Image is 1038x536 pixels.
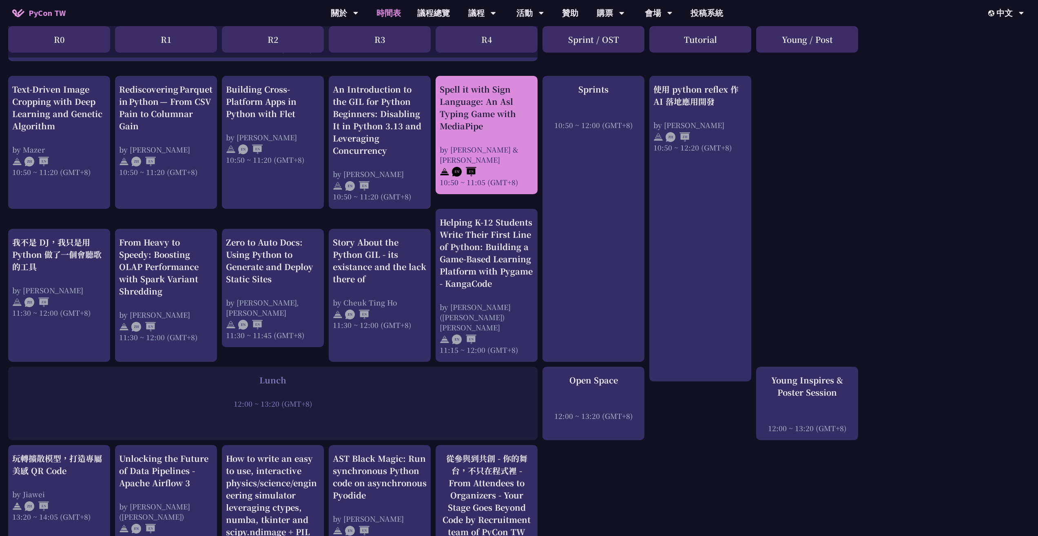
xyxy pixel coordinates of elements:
div: by [PERSON_NAME] [119,310,213,320]
img: ZHEN.371966e.svg [24,501,49,511]
img: svg+xml;base64,PHN2ZyB4bWxucz0iaHR0cDovL3d3dy53My5vcmcvMjAwMC9zdmciIHdpZHRoPSIyNCIgaGVpZ2h0PSIyNC... [119,524,129,534]
div: by [PERSON_NAME] [333,169,427,179]
a: From Heavy to Speedy: Boosting OLAP Performance with Spark Variant Shredding by [PERSON_NAME] 11:... [119,236,213,342]
img: ENEN.5a408d1.svg [345,526,370,536]
div: Building Cross-Platform Apps in Python with Flet [226,83,320,120]
div: by [PERSON_NAME] & [PERSON_NAME] [440,144,533,165]
a: Young Inspires & Poster Session 12:00 ~ 13:20 (GMT+8) [760,374,854,433]
div: 12:00 ~ 13:20 (GMT+8) [12,399,533,409]
img: ENEN.5a408d1.svg [452,167,476,177]
div: Open Space [547,374,640,386]
div: 11:30 ~ 11:45 (GMT+8) [226,330,320,340]
img: ZHEN.371966e.svg [24,157,49,166]
div: Text-Driven Image Cropping with Deep Learning and Genetic Algorithm [12,83,106,132]
div: 13:20 ~ 14:05 (GMT+8) [12,512,106,522]
div: Zero to Auto Docs: Using Python to Generate and Deploy Static Sites [226,236,320,285]
div: 10:50 ~ 11:20 (GMT+8) [119,167,213,177]
img: ZHZH.38617ef.svg [666,132,690,142]
div: 12:00 ~ 13:20 (GMT+8) [760,423,854,433]
div: 11:30 ~ 12:00 (GMT+8) [12,308,106,318]
div: 10:50 ~ 11:20 (GMT+8) [12,167,106,177]
div: 11:30 ~ 12:00 (GMT+8) [333,320,427,330]
div: 10:50 ~ 11:05 (GMT+8) [440,177,533,187]
img: ZHZH.38617ef.svg [24,297,49,307]
img: ENEN.5a408d1.svg [238,320,263,330]
a: PyCon TW [4,3,74,23]
div: 玩轉擴散模型，打造專屬美感 QR Code [12,452,106,477]
a: Rediscovering Parquet in Python — From CSV Pain to Columnar Gain by [PERSON_NAME] 10:50 ~ 11:20 (... [119,83,213,177]
img: ENEN.5a408d1.svg [131,524,156,534]
div: 10:50 ~ 11:20 (GMT+8) [226,155,320,165]
img: ENEN.5a408d1.svg [452,334,476,344]
a: Text-Driven Image Cropping with Deep Learning and Genetic Algorithm by Mazer 10:50 ~ 11:20 (GMT+8) [12,83,106,177]
div: by [PERSON_NAME] [333,514,427,524]
div: by [PERSON_NAME] [226,132,320,142]
img: Home icon of PyCon TW 2025 [12,9,24,17]
img: svg+xml;base64,PHN2ZyB4bWxucz0iaHR0cDovL3d3dy53My5vcmcvMjAwMC9zdmciIHdpZHRoPSIyNCIgaGVpZ2h0PSIyNC... [119,322,129,332]
img: svg+xml;base64,PHN2ZyB4bWxucz0iaHR0cDovL3d3dy53My5vcmcvMjAwMC9zdmciIHdpZHRoPSIyNCIgaGVpZ2h0PSIyNC... [119,157,129,166]
a: 我不是 DJ，我只是用 Python 做了一個會聽歌的工具 by [PERSON_NAME] 11:30 ~ 12:00 (GMT+8) [12,236,106,318]
div: Sprint / OST [542,26,644,53]
div: 10:50 ~ 12:20 (GMT+8) [653,142,747,153]
div: 10:50 ~ 11:20 (GMT+8) [333,191,427,202]
div: by [PERSON_NAME] [12,285,106,295]
img: ENEN.5a408d1.svg [345,181,370,191]
div: by [PERSON_NAME] [119,144,213,155]
a: Zero to Auto Docs: Using Python to Generate and Deploy Static Sites by [PERSON_NAME], [PERSON_NAM... [226,236,320,340]
div: 使用 python reflex 作 AI 落地應用開發 [653,83,747,108]
div: Lunch [12,374,533,386]
img: ENEN.5a408d1.svg [345,310,370,319]
div: Unlocking the Future of Data Pipelines - Apache Airflow 3 [119,452,213,489]
img: svg+xml;base64,PHN2ZyB4bWxucz0iaHR0cDovL3d3dy53My5vcmcvMjAwMC9zdmciIHdpZHRoPSIyNCIgaGVpZ2h0PSIyNC... [226,144,236,154]
div: R2 [222,26,324,53]
a: Spell it with Sign Language: An Asl Typing Game with MediaPipe by [PERSON_NAME] & [PERSON_NAME] 1... [440,83,533,187]
img: svg+xml;base64,PHN2ZyB4bWxucz0iaHR0cDovL3d3dy53My5vcmcvMjAwMC9zdmciIHdpZHRoPSIyNCIgaGVpZ2h0PSIyNC... [440,167,449,177]
div: R1 [115,26,217,53]
div: AST Black Magic: Run synchronous Python code on asynchronous Pyodide [333,452,427,501]
img: svg+xml;base64,PHN2ZyB4bWxucz0iaHR0cDovL3d3dy53My5vcmcvMjAwMC9zdmciIHdpZHRoPSIyNCIgaGVpZ2h0PSIyNC... [226,320,236,330]
div: An Introduction to the GIL for Python Beginners: Disabling It in Python 3.13 and Leveraging Concu... [333,83,427,157]
div: Young Inspires & Poster Session [760,374,854,399]
div: 我不是 DJ，我只是用 Python 做了一個會聽歌的工具 [12,236,106,273]
img: ZHEN.371966e.svg [131,322,156,332]
div: Sprints [547,83,640,95]
div: Rediscovering Parquet in Python — From CSV Pain to Columnar Gain [119,83,213,132]
div: 12:00 ~ 13:20 (GMT+8) [547,411,640,421]
img: ZHEN.371966e.svg [131,157,156,166]
div: Tutorial [649,26,751,53]
img: svg+xml;base64,PHN2ZyB4bWxucz0iaHR0cDovL3d3dy53My5vcmcvMjAwMC9zdmciIHdpZHRoPSIyNCIgaGVpZ2h0PSIyNC... [12,157,22,166]
div: 11:15 ~ 12:00 (GMT+8) [440,345,533,355]
div: Helping K-12 Students Write Their First Line of Python: Building a Game-Based Learning Platform w... [440,216,533,290]
div: R4 [436,26,538,53]
a: 使用 python reflex 作 AI 落地應用開發 by [PERSON_NAME] 10:50 ~ 12:20 (GMT+8) [653,83,747,153]
div: R3 [329,26,431,53]
div: by Mazer [12,144,106,155]
div: by [PERSON_NAME] [653,120,747,130]
div: From Heavy to Speedy: Boosting OLAP Performance with Spark Variant Shredding [119,236,213,297]
img: ENEN.5a408d1.svg [238,144,263,154]
div: 10:50 ~ 12:00 (GMT+8) [547,120,640,130]
a: An Introduction to the GIL for Python Beginners: Disabling It in Python 3.13 and Leveraging Concu... [333,83,427,202]
img: svg+xml;base64,PHN2ZyB4bWxucz0iaHR0cDovL3d3dy53My5vcmcvMjAwMC9zdmciIHdpZHRoPSIyNCIgaGVpZ2h0PSIyNC... [440,334,449,344]
a: Helping K-12 Students Write Their First Line of Python: Building a Game-Based Learning Platform w... [440,216,533,355]
img: svg+xml;base64,PHN2ZyB4bWxucz0iaHR0cDovL3d3dy53My5vcmcvMjAwMC9zdmciIHdpZHRoPSIyNCIgaGVpZ2h0PSIyNC... [653,132,663,142]
div: by [PERSON_NAME], [PERSON_NAME] [226,297,320,318]
div: R0 [8,26,110,53]
a: Building Cross-Platform Apps in Python with Flet by [PERSON_NAME] 10:50 ~ 11:20 (GMT+8) [226,83,320,165]
span: PyCon TW [29,7,66,19]
div: Story About the Python GIL - its existance and the lack there of [333,236,427,285]
div: Young / Post [756,26,858,53]
img: svg+xml;base64,PHN2ZyB4bWxucz0iaHR0cDovL3d3dy53My5vcmcvMjAwMC9zdmciIHdpZHRoPSIyNCIgaGVpZ2h0PSIyNC... [333,526,343,536]
div: 11:30 ~ 12:00 (GMT+8) [119,332,213,342]
img: svg+xml;base64,PHN2ZyB4bWxucz0iaHR0cDovL3d3dy53My5vcmcvMjAwMC9zdmciIHdpZHRoPSIyNCIgaGVpZ2h0PSIyNC... [12,297,22,307]
img: svg+xml;base64,PHN2ZyB4bWxucz0iaHR0cDovL3d3dy53My5vcmcvMjAwMC9zdmciIHdpZHRoPSIyNCIgaGVpZ2h0PSIyNC... [333,310,343,319]
div: by [PERSON_NAME] ([PERSON_NAME]) [119,501,213,522]
a: Story About the Python GIL - its existance and the lack there of by Cheuk Ting Ho 11:30 ~ 12:00 (... [333,236,427,330]
div: by [PERSON_NAME] ([PERSON_NAME]) [PERSON_NAME] [440,302,533,332]
div: by Jiawei [12,489,106,499]
a: 玩轉擴散模型，打造專屬美感 QR Code by Jiawei 13:20 ~ 14:05 (GMT+8) [12,452,106,522]
img: svg+xml;base64,PHN2ZyB4bWxucz0iaHR0cDovL3d3dy53My5vcmcvMjAwMC9zdmciIHdpZHRoPSIyNCIgaGVpZ2h0PSIyNC... [333,181,343,191]
img: svg+xml;base64,PHN2ZyB4bWxucz0iaHR0cDovL3d3dy53My5vcmcvMjAwMC9zdmciIHdpZHRoPSIyNCIgaGVpZ2h0PSIyNC... [12,501,22,511]
div: Spell it with Sign Language: An Asl Typing Game with MediaPipe [440,83,533,132]
img: Locale Icon [988,10,996,16]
